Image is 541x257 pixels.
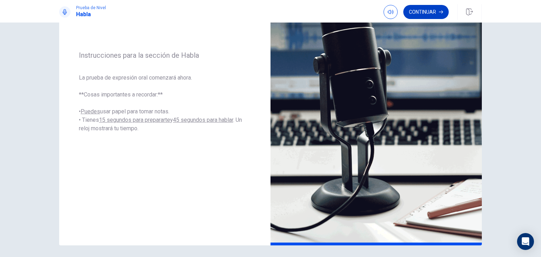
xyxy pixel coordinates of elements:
[79,51,251,59] span: Instrucciones para la sección de Habla
[99,117,170,123] u: 15 segundos para prepararte
[173,117,233,123] u: 45 segundos para hablar
[76,5,106,10] span: Prueba de Nivel
[79,74,251,133] span: La prueba de expresión oral comenzará ahora. **Cosas importantes a recordar:** • usar papel para ...
[517,233,534,250] div: Open Intercom Messenger
[403,5,449,19] button: Continuar
[81,108,100,115] u: Puedes
[76,10,106,19] h1: Habla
